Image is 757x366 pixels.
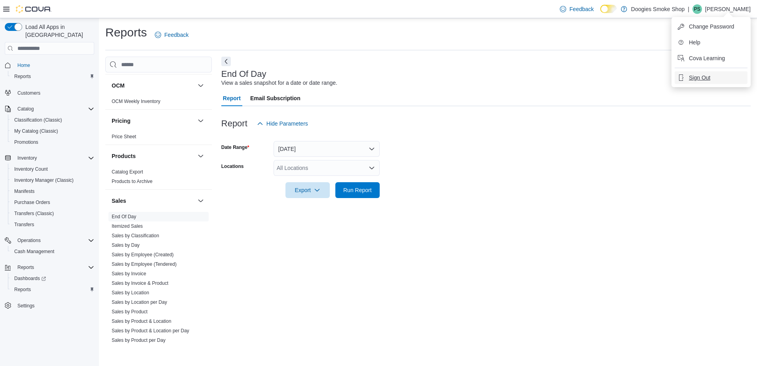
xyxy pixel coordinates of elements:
a: Cash Management [11,247,57,256]
span: Transfers [11,220,94,229]
a: Inventory Manager (Classic) [11,175,77,185]
a: Manifests [11,187,38,196]
button: Transfers (Classic) [8,208,97,219]
span: Purchase Orders [14,199,50,206]
div: Sales [105,212,212,348]
a: Sales by Product per Day [112,337,165,343]
a: Home [14,61,33,70]
button: Products [112,152,194,160]
label: Date Range [221,144,249,151]
a: Classification (Classic) [11,115,65,125]
a: Customers [14,88,44,98]
button: [DATE] [274,141,380,157]
button: Next [221,57,231,66]
button: Operations [14,236,44,245]
a: Sales by Location per Day [112,299,167,305]
button: Reports [8,71,97,82]
button: Reports [14,263,37,272]
button: Transfers [8,219,97,230]
a: Reports [11,72,34,81]
span: Report [223,90,241,106]
span: Manifests [14,188,34,194]
span: Sales by Product & Location [112,318,171,324]
span: Home [14,60,94,70]
a: Promotions [11,137,42,147]
button: Sales [196,196,205,206]
span: Sales by Classification [112,233,159,239]
h3: Pricing [112,117,130,125]
div: View a sales snapshot for a date or date range. [221,79,337,87]
button: Inventory Manager (Classic) [8,175,97,186]
p: Doogies Smoke Shop [631,4,685,14]
button: Reports [8,284,97,295]
button: Cash Management [8,246,97,257]
span: Hide Parameters [266,120,308,128]
a: Sales by Classification [112,233,159,238]
span: My Catalog (Classic) [11,126,94,136]
a: Inventory Count [11,164,51,174]
a: Sales by Invoice & Product [112,280,168,286]
button: Products [196,151,205,161]
h3: OCM [112,82,125,90]
button: Pricing [196,116,205,126]
button: Change Password [675,20,747,33]
span: Feedback [569,5,593,13]
button: Run Report [335,182,380,198]
span: Reports [14,73,31,80]
button: Pricing [112,117,194,125]
div: Pricing [105,132,212,145]
span: Reports [14,286,31,293]
button: Cova Learning [675,52,747,65]
a: Feedback [557,1,597,17]
span: Run Report [343,186,372,194]
span: Classification (Classic) [11,115,94,125]
button: Reports [2,262,97,273]
button: Purchase Orders [8,197,97,208]
a: Reports [11,285,34,294]
div: Patty Snow [692,4,702,14]
button: Manifests [8,186,97,197]
button: Sign Out [675,71,747,84]
p: | [688,4,689,14]
button: Inventory [2,152,97,164]
h3: Sales [112,197,126,205]
span: Sales by Product & Location per Day [112,328,189,334]
button: My Catalog (Classic) [8,126,97,137]
a: Transfers (Classic) [11,209,57,218]
a: Catalog Export [112,169,143,175]
span: Classification (Classic) [14,117,62,123]
span: End Of Day [112,213,136,220]
span: Home [17,62,30,69]
span: Reports [17,264,34,271]
span: Reports [11,285,94,294]
button: Help [675,36,747,49]
a: Price Sheet [112,134,136,139]
span: Cash Management [14,248,54,255]
button: OCM [112,82,194,90]
span: Inventory [17,155,37,161]
a: Transfers [11,220,37,229]
a: Itemized Sales [112,223,143,229]
span: Dashboards [11,274,94,283]
span: Inventory Manager (Classic) [14,177,74,183]
h3: Report [221,119,247,128]
span: Purchase Orders [11,198,94,207]
a: Dashboards [8,273,97,284]
a: Sales by Invoice [112,271,146,276]
span: Sales by Invoice [112,271,146,277]
span: Promotions [11,137,94,147]
span: Price Sheet [112,133,136,140]
span: Inventory [14,153,94,163]
a: Sales by Employee (Tendered) [112,261,177,267]
span: Sales by Employee (Created) [112,252,174,258]
span: My Catalog (Classic) [14,128,58,134]
a: OCM Weekly Inventory [112,99,160,104]
span: Transfers (Classic) [14,210,54,217]
span: Sales by Location [112,290,149,296]
span: OCM Weekly Inventory [112,98,160,105]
